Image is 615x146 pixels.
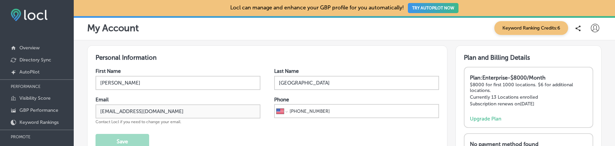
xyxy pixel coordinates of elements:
[470,101,588,107] p: Subscription renews on [DATE]
[470,116,501,122] a: Upgrade Plan
[19,107,58,113] p: GBP Performance
[96,104,260,118] input: Enter Email
[96,54,439,61] h3: Personal Information
[19,95,51,101] p: Visibility Score
[19,119,59,125] p: Keyword Rankings
[289,105,436,117] input: Phone number
[96,68,121,74] label: First Name
[11,9,48,21] img: fda3e92497d09a02dc62c9cd864e3231.png
[19,57,51,63] p: Directory Sync
[87,22,139,34] p: My Account
[470,82,588,93] p: $8000 for first 1000 locations. $6 for additional locations.
[274,97,289,103] label: Phone
[96,76,260,90] input: Enter First Name
[19,69,40,75] p: AutoPilot
[274,68,299,74] label: Last Name
[19,45,40,51] p: Overview
[96,97,109,103] label: Email
[470,94,588,100] p: Currently 13 Locations enrolled
[274,76,439,90] input: Enter Last Name
[494,21,568,35] span: Keyword Ranking Credits: 6
[464,54,594,61] h3: Plan and Billing Details
[408,3,458,13] button: TRY AUTOPILOT NOW
[96,119,181,124] span: Contact Locl if you need to change your email.
[470,75,546,81] strong: Plan: Enterprise - $8000/Month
